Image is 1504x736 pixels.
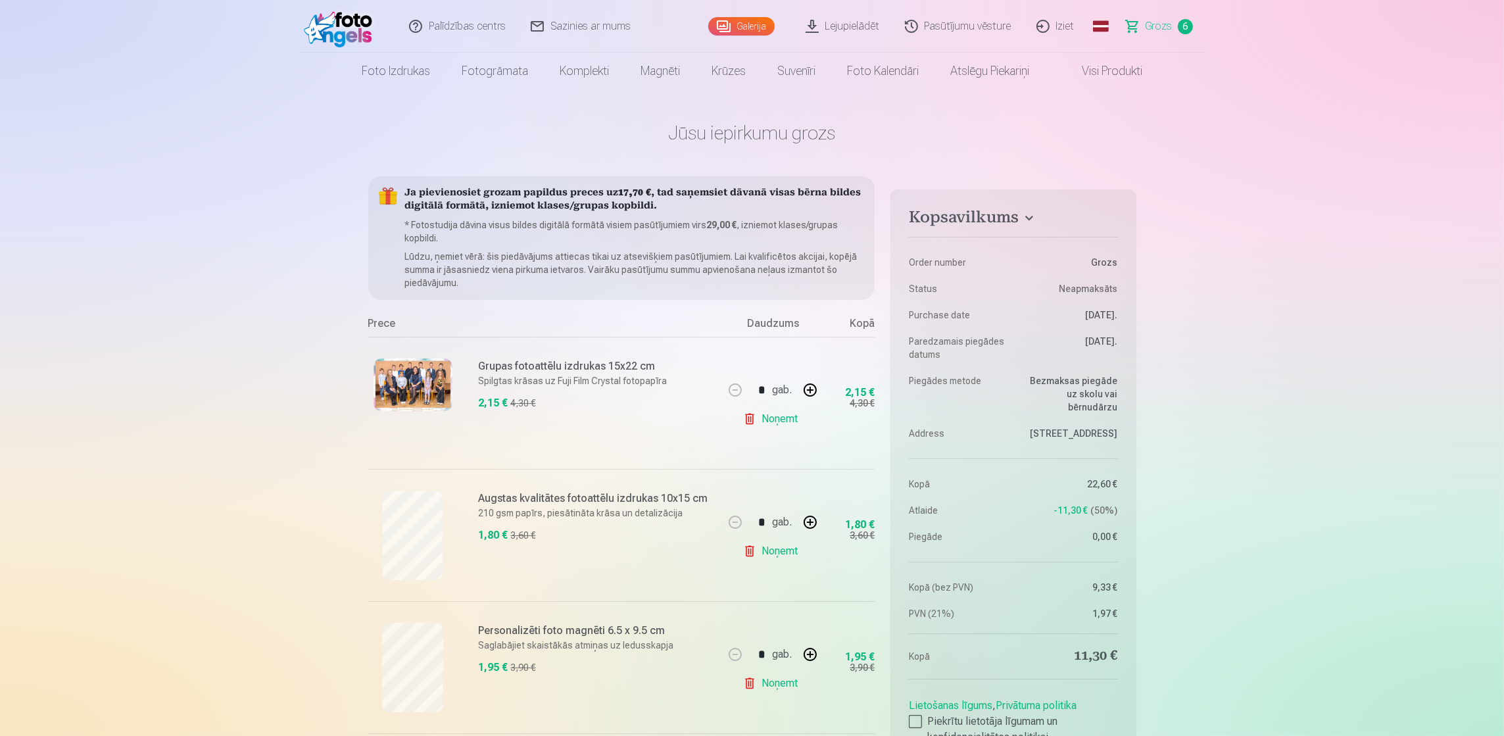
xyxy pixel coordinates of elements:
[544,53,625,89] a: Komplekti
[405,250,865,289] p: Lūdzu, ņemiet vērā: šis piedāvājums attiecas tikai uz atsevišķiem pasūtījumiem. Lai kvalificētos ...
[909,607,1007,620] dt: PVN (21%)
[1020,607,1118,620] dd: 1,97 €
[479,660,508,675] div: 1,95 €
[850,397,875,410] div: 4,30 €
[405,218,865,245] p: * Fotostudija dāvina visus bildes digitālā formātā visiem pasūtījumiem virs , izniemot klases/gru...
[1146,18,1173,34] span: Grozs
[1178,19,1193,34] span: 6
[822,316,875,337] div: Kopā
[479,623,716,639] h6: Personalizēti foto magnēti 6.5 x 9.5 cm
[909,308,1007,322] dt: Purchase date
[368,316,724,337] div: Prece
[772,506,792,538] div: gab.
[511,529,536,542] div: 3,60 €
[909,256,1007,269] dt: Order number
[1020,256,1118,269] dd: Grozs
[1020,530,1118,543] dd: 0,00 €
[743,670,803,697] a: Noņemt
[619,188,652,198] b: 17,70 €
[762,53,831,89] a: Suvenīri
[909,504,1007,517] dt: Atlaide
[1020,581,1118,594] dd: 9,33 €
[479,491,716,506] h6: Augstas kvalitātes fotoattēlu izdrukas 10x15 cm
[479,506,716,520] p: 210 gsm papīrs, piesātināta krāsa un detalizācija
[909,208,1117,232] button: Kopsavilkums
[1020,335,1118,361] dd: [DATE].
[909,647,1007,666] dt: Kopā
[772,374,792,406] div: gab.
[909,335,1007,361] dt: Paredzamais piegādes datums
[1020,647,1118,666] dd: 11,30 €
[909,478,1007,491] dt: Kopā
[479,395,508,411] div: 2,15 €
[850,661,875,674] div: 3,90 €
[707,220,737,230] b: 29,00 €
[479,527,508,543] div: 1,80 €
[1059,282,1118,295] span: Neapmaksāts
[909,581,1007,594] dt: Kopā (bez PVN)
[708,17,775,36] a: Galerija
[909,374,1007,414] dt: Piegādes metode
[446,53,544,89] a: Fotogrāmata
[511,397,536,410] div: 4,30 €
[772,639,792,670] div: gab.
[405,187,865,213] h5: Ja pievienosiet grozam papildus preces uz , tad saņemsiet dāvanā visas bērna bildes digitālā form...
[996,699,1077,712] a: Privātuma politika
[845,389,875,397] div: 2,15 €
[479,358,716,374] h6: Grupas fotoattēlu izdrukas 15x22 cm
[511,661,536,674] div: 3,90 €
[845,521,875,529] div: 1,80 €
[479,639,716,652] p: Saglabājiet skaistākās atmiņas uz ledusskapja
[1020,374,1118,414] dd: Bezmaksas piegāde uz skolu vai bērnudārzu
[909,530,1007,543] dt: Piegāde
[1020,308,1118,322] dd: [DATE].
[346,53,446,89] a: Foto izdrukas
[1020,478,1118,491] dd: 22,60 €
[909,699,992,712] a: Lietošanas līgums
[909,427,1007,440] dt: Address
[934,53,1045,89] a: Atslēgu piekariņi
[1054,504,1088,517] span: -11,30 €
[1020,427,1118,440] dd: [STREET_ADDRESS]
[696,53,762,89] a: Krūzes
[625,53,696,89] a: Magnēti
[909,282,1007,295] dt: Status
[304,5,379,47] img: /fa1
[723,316,822,337] div: Daudzums
[845,653,875,661] div: 1,95 €
[368,121,1136,145] h1: Jūsu iepirkumu grozs
[479,374,716,387] p: Spilgtas krāsas uz Fuji Film Crystal fotopapīra
[831,53,934,89] a: Foto kalendāri
[1045,53,1158,89] a: Visi produkti
[743,538,803,564] a: Noņemt
[743,406,803,432] a: Noņemt
[850,529,875,542] div: 3,60 €
[1091,504,1118,517] span: 50 %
